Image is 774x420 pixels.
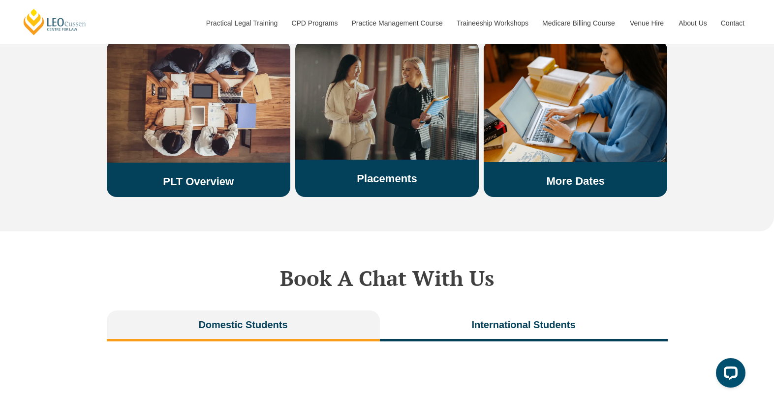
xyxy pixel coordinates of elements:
a: More Dates [547,175,605,187]
img: plt placements [295,40,479,160]
a: Placements [357,172,417,185]
a: Practice Management Course [344,2,449,44]
a: CPD Programs [284,2,344,44]
a: PLT Overview [163,175,234,188]
a: Venue Hire [622,2,671,44]
span: Domestic Students [198,318,287,332]
span: International Students [471,318,575,332]
a: Contact [713,2,752,44]
a: Traineeship Workshops [449,2,535,44]
h2: Book A Chat With Us [107,266,668,290]
a: [PERSON_NAME] Centre for Law [22,8,88,36]
a: Practical Legal Training [199,2,284,44]
iframe: LiveChat chat widget [708,354,749,395]
a: Medicare Billing Course [535,2,622,44]
a: About Us [671,2,713,44]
